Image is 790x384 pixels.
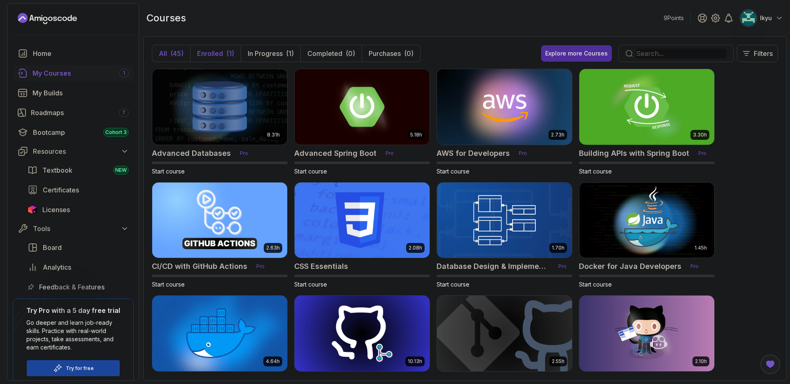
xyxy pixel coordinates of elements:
span: Start course [152,168,185,175]
span: Textbook [42,165,72,175]
p: Purchases [369,49,401,58]
img: GitHub Toolkit card [579,296,714,371]
a: analytics [23,259,134,275]
img: jetbrains icon [28,206,37,214]
h2: courses [146,12,186,25]
p: All [159,49,167,58]
a: roadmaps [13,104,134,121]
img: Git & GitHub Fundamentals card [437,296,572,371]
p: 1.70h [552,245,565,251]
a: textbook [23,162,134,178]
img: user profile image [741,10,756,26]
input: Search... [636,49,727,58]
span: Start course [152,281,185,288]
img: CI/CD with GitHub Actions card [152,183,287,258]
h2: Advanced Spring Boot [294,148,376,159]
button: Purchases(0) [362,45,420,62]
h2: Building APIs with Spring Boot [579,148,689,159]
span: Feedback & Features [39,282,105,292]
p: Pro [553,262,572,271]
div: (0) [404,49,414,58]
img: AWS for Developers card [437,69,572,145]
span: Licenses [42,205,70,215]
h2: AWS for Developers [437,148,510,159]
a: board [23,239,134,256]
span: Start course [579,168,612,175]
button: Try for free [26,360,120,377]
a: licenses [23,201,134,218]
p: 10.13h [408,358,422,365]
div: (45) [170,49,184,58]
button: Tools [13,221,134,236]
a: home [13,45,134,62]
span: Start course [579,281,612,288]
div: Explore more Courses [545,49,608,58]
img: CSS Essentials card [295,183,430,258]
h2: CI/CD with GitHub Actions [152,261,247,272]
p: Pro [514,149,532,157]
div: My Courses [33,68,129,78]
p: In Progress [248,49,283,58]
span: Board [43,243,62,252]
div: (1) [286,49,294,58]
p: 9 Points [664,14,684,22]
span: NEW [115,167,127,173]
a: bootcamp [13,124,134,141]
h2: Advanced Databases [152,148,231,159]
button: Open Feedback Button [760,354,780,374]
img: Docker for Java Developers card [579,183,714,258]
span: 1 [123,70,125,76]
img: Building APIs with Spring Boot card [579,69,714,145]
p: 2.08h [409,245,422,251]
button: Completed(0) [300,45,362,62]
p: 5.18h [410,132,422,138]
div: (0) [346,49,355,58]
button: user profile imageIkyu [740,10,783,26]
span: Start course [437,281,469,288]
p: 8.31h [267,132,280,138]
span: Cohort 3 [105,129,127,136]
span: 7 [122,109,125,116]
button: Explore more Courses [541,45,612,62]
p: 2.55h [552,358,565,365]
p: Pro [381,149,399,157]
div: Tools [33,224,129,234]
span: Certificates [43,185,79,195]
a: courses [13,65,134,81]
div: Roadmaps [31,108,129,118]
span: Start course [294,281,327,288]
img: Advanced Databases card [152,69,287,145]
p: 1.45h [695,245,707,251]
a: certificates [23,182,134,198]
a: builds [13,85,134,101]
a: Landing page [18,12,77,25]
div: (1) [226,49,234,58]
button: Enrolled(1) [190,45,241,62]
p: Pro [251,262,270,271]
p: Pro [235,149,253,157]
img: Docker For Professionals card [152,296,287,371]
span: Start course [437,168,469,175]
div: Bootcamp [33,127,129,137]
img: Advanced Spring Boot card [295,69,430,145]
p: 2.10h [695,358,707,365]
p: Go deeper and learn job-ready skills. Practice with real-world projects, take assessments, and ea... [26,319,120,352]
div: Resources [33,146,129,156]
p: 2.63h [266,245,280,251]
a: Try for free [66,365,94,372]
button: Resources [13,144,134,159]
div: Home [33,49,129,58]
p: Filters [754,49,773,58]
p: Pro [693,149,711,157]
h2: CSS Essentials [294,261,348,272]
button: All(45) [152,45,190,62]
p: 3.30h [693,132,707,138]
button: In Progress(1) [241,45,300,62]
span: Start course [294,168,327,175]
p: 2.73h [551,132,565,138]
button: Filters [737,45,778,62]
p: Pro [685,262,704,271]
p: Ikyu [760,14,772,22]
p: Completed [307,49,342,58]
